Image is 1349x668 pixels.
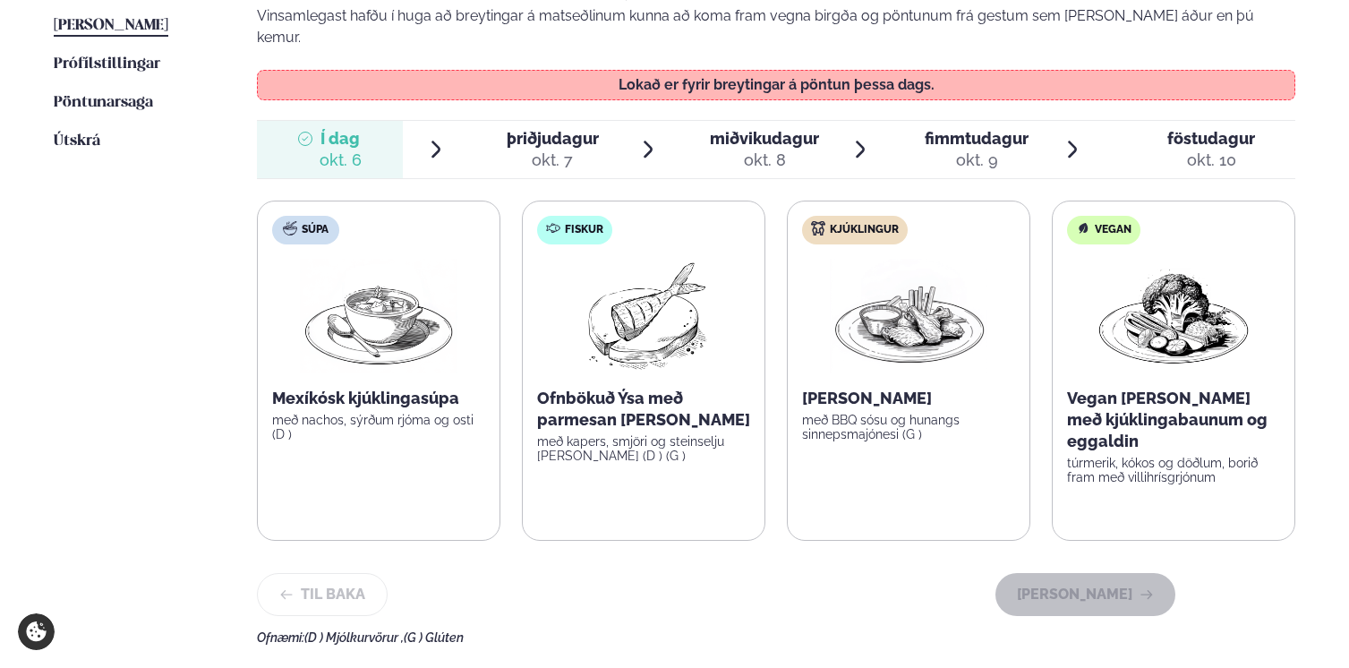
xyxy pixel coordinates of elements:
img: Soup.png [300,259,457,373]
span: Prófílstillingar [54,56,160,72]
a: Cookie settings [18,613,55,650]
div: okt. 6 [320,150,362,171]
p: [PERSON_NAME] [802,388,1015,409]
p: Vegan [PERSON_NAME] með kjúklingabaunum og eggaldin [1067,388,1280,452]
span: (G ) Glúten [404,630,464,645]
img: chicken.svg [811,221,825,236]
button: Til baka [257,573,388,616]
span: (D ) Mjólkurvörur , [304,630,404,645]
p: Mexíkósk kjúklingasúpa [272,388,485,409]
p: með BBQ sósu og hunangs sinnepsmajónesi (G ) [802,413,1015,441]
div: Ofnæmi: [257,630,1295,645]
img: soup.svg [283,221,297,236]
img: Vegan.png [1095,259,1252,373]
span: fimmtudagur [925,129,1029,148]
span: föstudagur [1167,129,1255,148]
p: Ofnbökuð Ýsa með parmesan [PERSON_NAME] [537,388,750,431]
button: [PERSON_NAME] [995,573,1175,616]
span: Í dag [320,128,362,150]
span: Pöntunarsaga [54,95,153,110]
a: Prófílstillingar [54,54,160,75]
span: [PERSON_NAME] [54,18,168,33]
span: þriðjudagur [507,129,599,148]
a: Útskrá [54,131,100,152]
p: með nachos, sýrðum rjóma og osti (D ) [272,413,485,441]
span: Útskrá [54,133,100,149]
span: Kjúklingur [830,223,899,237]
p: Vinsamlegast hafðu í huga að breytingar á matseðlinum kunna að koma fram vegna birgða og pöntunum... [257,5,1295,48]
div: okt. 7 [507,150,599,171]
p: með kapers, smjöri og steinselju [PERSON_NAME] (D ) (G ) [537,434,750,463]
img: Vegan.svg [1076,221,1090,236]
img: Chicken-wings-legs.png [830,259,987,373]
div: okt. 9 [925,150,1029,171]
a: [PERSON_NAME] [54,15,168,37]
span: Vegan [1095,223,1131,237]
p: Lokað er fyrir breytingar á pöntun þessa dags. [276,78,1277,92]
p: túrmerik, kókos og döðlum, borið fram með villihrísgrjónum [1067,456,1280,484]
span: Súpa [302,223,329,237]
a: Pöntunarsaga [54,92,153,114]
img: Fish.png [565,259,723,373]
div: okt. 8 [710,150,819,171]
img: fish.svg [546,221,560,236]
span: miðvikudagur [710,129,819,148]
span: Fiskur [565,223,603,237]
div: okt. 10 [1167,150,1255,171]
